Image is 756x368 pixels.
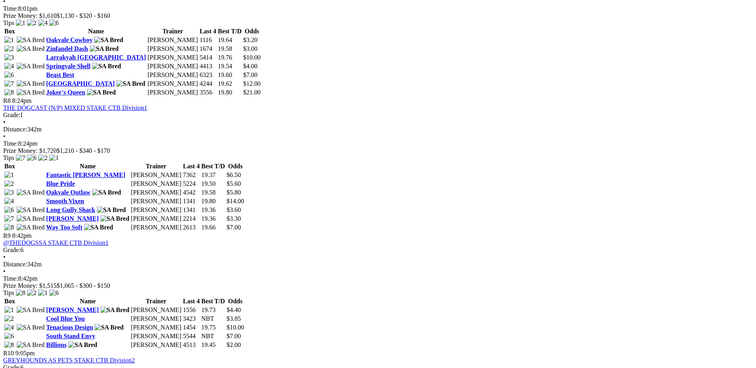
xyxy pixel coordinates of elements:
a: Tenacious Design [46,324,93,331]
td: 2613 [183,223,200,231]
th: Odds [243,27,261,35]
img: SA Bred [17,45,45,52]
td: [PERSON_NAME] [131,215,182,223]
td: [PERSON_NAME] [131,332,182,340]
a: Cool Blue You [46,315,85,322]
img: 3 [4,189,14,196]
span: Tips [3,19,14,26]
img: 4 [4,324,14,331]
td: 19.64 [217,36,242,44]
td: 4542 [183,189,200,197]
td: NBT [201,315,225,323]
img: 4 [38,19,48,27]
span: Grade: [3,112,21,118]
span: $4.40 [227,306,241,313]
span: 9:05pm [15,350,35,356]
a: Larrakyah [GEOGRAPHIC_DATA] [46,54,146,61]
td: [PERSON_NAME] [147,62,198,70]
img: 6 [27,154,37,162]
img: 4 [4,198,14,205]
img: SA Bred [94,37,123,44]
span: • [3,133,6,140]
img: 1 [49,154,59,162]
th: Last 4 [199,27,217,35]
span: Box [4,298,15,304]
div: 8:01pm [3,5,753,12]
span: $3.00 [243,45,258,52]
span: R10 [3,350,14,356]
a: Joker's Queen [46,89,85,96]
td: [PERSON_NAME] [131,341,182,349]
span: $3.60 [227,206,241,213]
td: [PERSON_NAME] [131,197,182,205]
img: 7 [16,154,25,162]
span: $1,130 - $320 - $160 [57,12,110,19]
div: Prize Money: $1,610 [3,12,753,19]
img: SA Bred [17,80,45,87]
td: 1341 [183,197,200,205]
td: 1674 [199,45,217,53]
td: 19.75 [201,324,225,331]
img: SA Bred [17,215,45,222]
img: 4 [4,63,14,70]
td: 19.60 [217,71,242,79]
img: SA Bred [17,324,45,331]
img: 7 [4,215,14,222]
td: [PERSON_NAME] [147,89,198,96]
a: Fantastic [PERSON_NAME] [46,171,125,178]
td: 19.76 [217,54,242,62]
th: Name [46,27,146,35]
td: [PERSON_NAME] [131,171,182,179]
div: 342m [3,126,753,133]
a: Zinfandel Dash [46,45,88,52]
img: SA Bred [17,206,45,214]
img: SA Bred [84,224,113,231]
span: Box [4,163,15,170]
a: THE DOGCAST (N/P) MIXED STAKE CTB Division1 [3,104,147,111]
span: $6.50 [227,171,241,178]
span: $12.00 [243,80,261,87]
a: Way Too Soft [46,224,83,231]
a: Blue Pride [46,180,75,187]
span: $7.00 [227,224,241,231]
td: [PERSON_NAME] [147,45,198,53]
img: SA Bred [17,37,45,44]
th: Trainer [131,297,182,305]
span: 8:24pm [12,97,32,104]
div: Prize Money: $1,515 [3,282,753,289]
div: Prize Money: $1,720 [3,147,753,154]
img: 2 [27,289,37,297]
td: 6323 [199,71,217,79]
span: $5.80 [227,189,241,196]
span: Time: [3,140,18,147]
a: [PERSON_NAME] [46,215,98,222]
th: Best T/D [201,162,225,170]
span: $1,065 - $300 - $150 [57,282,110,289]
td: [PERSON_NAME] [131,306,182,314]
span: $2.00 [227,341,241,348]
th: Odds [226,297,244,305]
span: $3.20 [243,37,258,43]
td: 19.54 [217,62,242,70]
td: [PERSON_NAME] [131,315,182,323]
td: [PERSON_NAME] [147,80,198,88]
td: 3423 [183,315,200,323]
td: 19.37 [201,171,225,179]
img: 7 [4,80,14,87]
td: 19.62 [217,80,242,88]
img: 6 [49,289,59,297]
span: Distance: [3,261,27,268]
img: 6 [4,333,14,340]
img: SA Bred [17,63,45,70]
span: $1,210 - $340 - $170 [57,147,110,154]
th: Name [46,297,130,305]
img: 2 [38,154,48,162]
span: Distance: [3,126,27,133]
img: 1 [38,289,48,297]
img: 3 [4,54,14,61]
span: $3.30 [227,215,241,222]
div: 342m [3,261,753,268]
span: 8:42pm [12,232,32,239]
img: SA Bred [17,341,45,349]
span: Grade: [3,247,21,253]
